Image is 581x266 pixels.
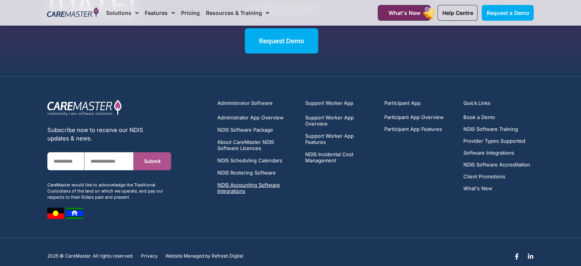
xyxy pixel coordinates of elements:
a: Privacy [141,253,158,259]
img: image 7 [47,208,64,219]
a: NDIS Incidental Cost Management [305,151,375,163]
img: image 8 [66,208,83,219]
a: Book a Demo [463,114,530,120]
a: NDIS Software Training [463,126,530,132]
a: NDIS Software Package [217,127,296,133]
span: NDIS Software Training [463,126,518,132]
span: Software Integrations [463,150,514,156]
span: What's New [388,10,420,16]
a: Support Worker App Overview [305,114,375,127]
h5: Support Worker App [305,100,375,107]
h5: Administrator Software [217,100,296,107]
span: Provider Types Supported [463,138,525,144]
span: Book a Demo [463,114,495,120]
a: NDIS Software Accreditation [463,162,530,168]
a: Participant App Features [384,126,444,132]
a: Refresh Digital [212,253,243,259]
span: Request Demo [259,37,304,45]
a: Request Demo [245,28,318,54]
span: Request a Demo [486,10,529,16]
a: Client Promotions [463,174,530,180]
img: CareMaster Logo Part [47,100,122,116]
h5: Participant App [384,100,455,107]
a: NDIS Accounting Software Integrations [217,182,296,194]
a: NDIS Scheduling Calendars [217,157,296,163]
a: Software Integrations [463,150,530,156]
a: What's New [463,186,530,191]
div: CareMaster would like to acknowledge the Traditional Custodians of the land on which we operate, ... [47,182,171,200]
span: Participant App Features [384,126,442,132]
button: Submit [134,152,171,170]
span: Submit [144,158,161,164]
div: Subscribe now to receive our NDIS updates & news. [47,126,171,143]
span: NDIS Scheduling Calendars [217,157,282,163]
a: What's New [378,5,430,21]
a: About CareMaster NDIS Software Licences [217,139,296,151]
a: Request a Demo [482,5,534,21]
h5: Quick Links [463,100,534,107]
span: NDIS Software Package [217,127,273,133]
span: What's New [463,186,492,191]
span: Help Centre [442,10,473,16]
a: Administrator App Overview [217,114,296,121]
span: NDIS Rostering Software [217,170,276,176]
span: Administrator App Overview [217,114,284,121]
a: Support Worker App Features [305,133,375,145]
a: NDIS Rostering Software [217,170,296,176]
p: 2025 © CareMaster. All rights reserved. [47,253,133,259]
img: CareMaster Logo [47,7,99,19]
span: Website Managed by [165,253,210,259]
a: Help Centre [437,5,477,21]
a: Participant App Overview [384,114,444,120]
span: Client Promotions [463,174,505,180]
a: Provider Types Supported [463,138,530,144]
